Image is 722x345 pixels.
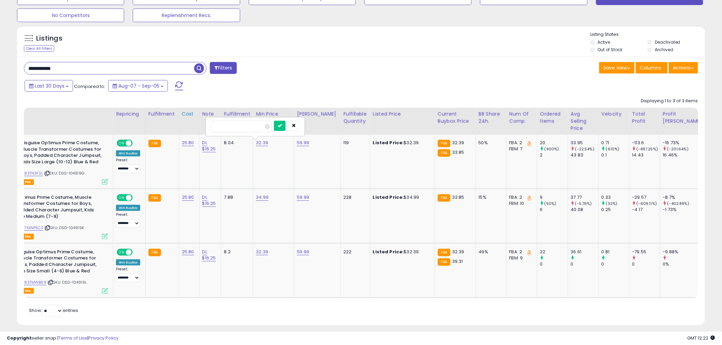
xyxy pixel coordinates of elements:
small: (-887.25%) [637,146,658,152]
a: Privacy Policy [88,335,118,341]
div: Title [4,110,110,118]
div: Preset: [116,267,140,282]
span: ON [117,249,126,255]
div: BB Share 24h. [479,110,504,125]
span: Aug-07 - Sep-05 [118,82,159,89]
a: 32.39 [256,139,268,146]
small: (-22.54%) [575,146,594,152]
button: Filters [210,62,236,74]
div: 0 [571,261,598,267]
div: Clear All Filters [24,45,54,52]
div: 2 [540,152,568,158]
div: 49% [479,249,501,255]
div: Fulfillment Cost [224,110,250,125]
div: 228 [344,194,365,200]
button: No Competitors [17,9,124,22]
div: Win BuyBox [116,205,140,211]
span: Compared to: [74,83,105,90]
div: Note [202,110,218,118]
div: 0 [602,261,629,267]
span: | SKU: DSG-104919G [44,170,84,176]
small: (-402.89%) [667,201,690,206]
div: 6 [540,207,568,213]
div: 0.1 [602,152,629,158]
div: FBM: 7 [509,146,532,152]
div: 20 [540,140,568,146]
div: FBA: 2 [509,249,532,255]
a: 59.99 [297,249,309,255]
div: Fulfillable Quantity [344,110,367,125]
a: B083TN3F3L [19,170,43,176]
small: FBA [148,194,161,202]
label: Active [598,39,610,45]
span: 32.39 [452,249,464,255]
div: 0 [540,261,568,267]
span: 33.85 [452,149,464,155]
b: Listed Price: [373,139,404,146]
div: FBA: 2 [509,140,532,146]
div: FBM: 9 [509,255,532,261]
label: Out of Stock [598,47,623,52]
span: | SKU: DSG-104919K [44,225,84,230]
div: -1.73% [663,207,706,213]
a: B07KXNP5CS [19,225,43,231]
span: 32.39 [452,139,464,146]
span: OFF [132,140,143,146]
div: [PERSON_NAME] [297,110,337,118]
small: FBA [438,140,450,147]
div: Profit [PERSON_NAME] [663,110,704,125]
div: -79.55 [632,249,660,255]
div: Displaying 1 to 3 of 3 items [641,98,698,104]
small: FBA [148,249,161,256]
small: (-609.11%) [637,201,657,206]
span: Columns [640,64,662,71]
div: 0% [663,261,706,267]
div: Ordered Items [540,110,565,125]
div: 22 [540,249,568,255]
div: 50% [479,140,501,146]
button: Columns [636,62,668,74]
b: Disguise Optimus Prime Costume, Muscle Transformer Costumes for Boys, Padded Character Jumpsuit, ... [21,140,104,167]
a: DI; $16.25 [202,194,216,207]
div: 14.43 [632,152,660,158]
h5: Listings [36,34,62,43]
a: 59.99 [297,139,309,146]
span: OFF [132,249,143,255]
div: 16.46% [663,152,706,158]
small: FBA [438,258,450,266]
b: Optimus Prime Costume, Muscle Transformer Costumes for Boys, Padded Character Jumpsuit, Kids Size... [16,194,99,221]
small: FBA [438,149,450,157]
span: ON [117,140,126,146]
button: Last 30 Days [25,80,73,92]
a: 25.80 [182,139,194,146]
button: Actions [669,62,698,74]
span: Last 30 Days [35,82,64,89]
div: Velocity [602,110,626,118]
div: Total Profit [632,110,657,125]
small: FBA [438,194,450,202]
div: 9 [540,194,568,200]
div: Listed Price [373,110,432,118]
a: Terms of Use [58,335,87,341]
span: 33.85 [452,194,464,200]
div: -9.88% [663,249,706,255]
p: Listing States: [591,31,705,38]
button: Aug-07 - Sep-05 [108,80,168,92]
div: -113.6 [632,140,660,146]
button: Save View [599,62,635,74]
div: 43.83 [571,152,598,158]
div: 0.81 [602,249,629,255]
div: 8.2 [224,249,248,255]
label: Archived [655,47,673,52]
div: Win BuyBox [116,259,140,266]
span: FBA [22,234,34,240]
div: Min Price [256,110,291,118]
div: -29.57 [632,194,660,200]
a: 34.99 [256,194,269,201]
div: Num of Comp. [509,110,534,125]
div: Fulfillment [148,110,176,118]
a: 25.80 [182,249,194,255]
span: FBA [22,179,34,185]
div: Avg Selling Price [571,110,596,132]
div: 0.25 [602,207,629,213]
